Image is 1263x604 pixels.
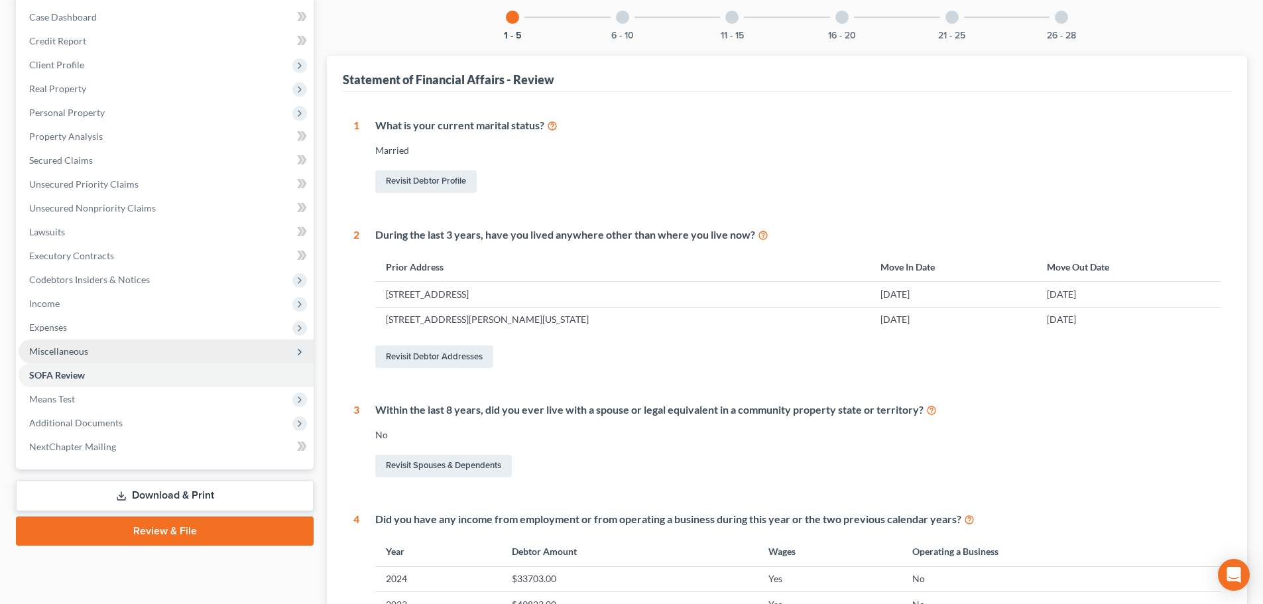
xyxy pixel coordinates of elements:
[870,282,1036,307] td: [DATE]
[29,345,88,357] span: Miscellaneous
[19,435,314,459] a: NextChapter Mailing
[29,59,84,70] span: Client Profile
[902,566,1221,591] td: No
[828,31,856,40] button: 16 - 20
[375,282,869,307] td: [STREET_ADDRESS]
[375,227,1221,243] div: During the last 3 years, have you lived anywhere other than where you live now?
[375,170,477,193] a: Revisit Debtor Profile
[16,516,314,546] a: Review & File
[375,307,869,332] td: [STREET_ADDRESS][PERSON_NAME][US_STATE]
[375,538,501,566] th: Year
[375,455,512,477] a: Revisit Spouses & Dependents
[19,149,314,172] a: Secured Claims
[29,393,75,404] span: Means Test
[1218,559,1250,591] div: Open Intercom Messenger
[29,226,65,237] span: Lawsuits
[19,29,314,53] a: Credit Report
[375,144,1221,157] div: Married
[19,5,314,29] a: Case Dashboard
[1036,253,1221,281] th: Move Out Date
[501,538,757,566] th: Debtor Amount
[29,250,114,261] span: Executory Contracts
[19,244,314,268] a: Executory Contracts
[29,131,103,142] span: Property Analysis
[29,369,85,381] span: SOFA Review
[375,512,1221,527] div: Did you have any income from employment or from operating a business during this year or the two ...
[758,538,902,566] th: Wages
[375,402,1221,418] div: Within the last 8 years, did you ever live with a spouse or legal equivalent in a community prope...
[19,196,314,220] a: Unsecured Nonpriority Claims
[19,363,314,387] a: SOFA Review
[1036,307,1221,332] td: [DATE]
[353,402,359,480] div: 3
[353,118,359,196] div: 1
[29,154,93,166] span: Secured Claims
[375,253,869,281] th: Prior Address
[375,345,493,368] a: Revisit Debtor Addresses
[16,480,314,511] a: Download & Print
[29,441,116,452] span: NextChapter Mailing
[19,172,314,196] a: Unsecured Priority Claims
[870,253,1036,281] th: Move In Date
[375,118,1221,133] div: What is your current marital status?
[343,72,554,88] div: Statement of Financial Affairs - Review
[29,178,139,190] span: Unsecured Priority Claims
[375,566,501,591] td: 2024
[29,322,67,333] span: Expenses
[611,31,634,40] button: 6 - 10
[902,538,1221,566] th: Operating a Business
[29,274,150,285] span: Codebtors Insiders & Notices
[758,566,902,591] td: Yes
[1036,282,1221,307] td: [DATE]
[375,428,1221,442] div: No
[29,298,60,309] span: Income
[501,566,757,591] td: $33703.00
[19,220,314,244] a: Lawsuits
[721,31,744,40] button: 11 - 15
[1047,31,1076,40] button: 26 - 28
[504,31,522,40] button: 1 - 5
[29,107,105,118] span: Personal Property
[29,35,86,46] span: Credit Report
[29,83,86,94] span: Real Property
[29,11,97,23] span: Case Dashboard
[938,31,965,40] button: 21 - 25
[19,125,314,149] a: Property Analysis
[29,202,156,213] span: Unsecured Nonpriority Claims
[870,307,1036,332] td: [DATE]
[353,227,359,371] div: 2
[29,417,123,428] span: Additional Documents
